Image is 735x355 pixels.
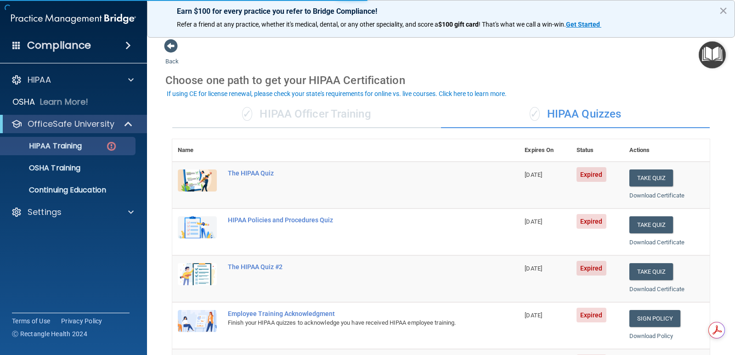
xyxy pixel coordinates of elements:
[6,186,131,195] p: Continuing Education
[629,263,673,280] button: Take Quiz
[525,218,542,225] span: [DATE]
[525,171,542,178] span: [DATE]
[27,39,91,52] h4: Compliance
[571,139,624,162] th: Status
[438,21,479,28] strong: $100 gift card
[40,96,89,107] p: Learn More!
[12,96,35,107] p: OSHA
[177,21,438,28] span: Refer a friend at any practice, whether it's medical, dental, or any other speciality, and score a
[228,216,473,224] div: HIPAA Policies and Procedures Quiz
[699,41,726,68] button: Open Resource Center
[566,21,601,28] a: Get Started
[242,107,252,121] span: ✓
[629,332,673,339] a: Download Policy
[719,3,728,18] button: Close
[12,316,50,326] a: Terms of Use
[165,67,717,94] div: Choose one path to get your HIPAA Certification
[228,263,473,270] div: The HIPAA Quiz #2
[479,21,566,28] span: ! That's what we call a win-win.
[629,239,685,246] a: Download Certificate
[519,139,571,162] th: Expires On
[6,163,80,173] p: OSHA Training
[167,90,507,97] div: If using CE for license renewal, please check your state's requirements for online vs. live cours...
[12,329,87,338] span: Ⓒ Rectangle Health 2024
[165,89,508,98] button: If using CE for license renewal, please check your state's requirements for online vs. live cours...
[525,312,542,319] span: [DATE]
[629,169,673,186] button: Take Quiz
[629,310,680,327] a: Sign Policy
[61,316,102,326] a: Privacy Policy
[228,317,473,328] div: Finish your HIPAA quizzes to acknowledge you have received HIPAA employee training.
[629,192,685,199] a: Download Certificate
[28,74,51,85] p: HIPAA
[441,101,710,128] div: HIPAA Quizzes
[629,286,685,293] a: Download Certificate
[228,169,473,177] div: The HIPAA Quiz
[566,21,600,28] strong: Get Started
[11,74,134,85] a: HIPAA
[165,47,179,65] a: Back
[577,214,606,229] span: Expired
[28,118,114,130] p: OfficeSafe University
[28,207,62,218] p: Settings
[525,265,542,272] span: [DATE]
[577,308,606,322] span: Expired
[172,139,222,162] th: Name
[530,107,540,121] span: ✓
[629,216,673,233] button: Take Quiz
[11,10,136,28] img: PMB logo
[577,261,606,276] span: Expired
[172,101,441,128] div: HIPAA Officer Training
[228,310,473,317] div: Employee Training Acknowledgment
[11,207,134,218] a: Settings
[11,118,133,130] a: OfficeSafe University
[624,139,710,162] th: Actions
[177,7,705,16] p: Earn $100 for every practice you refer to Bridge Compliance!
[577,167,606,182] span: Expired
[106,141,117,152] img: danger-circle.6113f641.png
[6,141,82,151] p: HIPAA Training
